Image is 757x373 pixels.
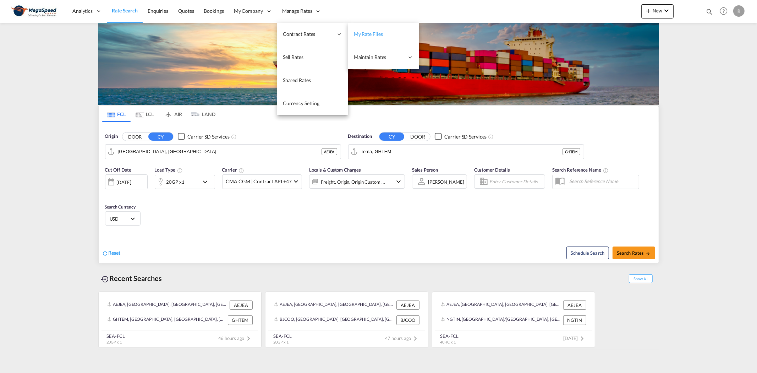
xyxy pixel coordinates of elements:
span: CMA CGM | Contract API +47 [226,178,292,185]
div: AEJEA [230,301,253,310]
div: AEJEA [322,148,337,155]
a: Currency Setting [277,92,348,115]
input: Search Reference Name [566,176,639,186]
div: SEA-FCL [440,333,459,339]
span: Sell Rates [283,54,303,60]
span: My Rate Files [354,31,383,37]
md-icon: icon-information-outline [177,168,183,173]
md-datepicker: Select [105,189,110,198]
span: Search Rates [617,250,651,256]
span: Manage Rates [282,7,312,15]
span: 47 hours ago [385,335,420,341]
span: Contract Rates [283,31,333,38]
div: R [733,5,745,17]
div: SEA-FCL [107,333,125,339]
span: Search Reference Name [552,167,609,173]
span: My Company [234,7,263,15]
md-checkbox: Checkbox No Ink [435,133,487,140]
span: Analytics [72,7,93,15]
div: BJCOO [396,315,419,325]
div: AEJEA [396,301,419,310]
span: Help [718,5,730,17]
div: AEJEA [563,301,586,310]
div: BJCOO, Cotonou, Benin, Western Africa, Africa [274,315,395,325]
div: [PERSON_NAME] [428,179,464,185]
md-icon: icon-chevron-down [201,178,213,186]
div: 20GP x1 [166,177,185,187]
div: Recent Searches [98,270,165,286]
div: GHTEM [563,148,580,155]
span: Maintain Rates [354,54,404,61]
a: My Rate Files [348,23,419,46]
button: DOOR [122,133,147,141]
div: AEJEA, Jebel Ali, United Arab Emirates, Middle East, Middle East [107,301,228,310]
md-icon: icon-chevron-right [578,334,587,343]
span: Enquiries [148,8,168,14]
a: Shared Rates [277,69,348,92]
md-icon: The selected Trucker/Carrierwill be displayed in the rate results If the rates are from another f... [238,168,244,173]
span: Quotes [178,8,194,14]
div: AEJEA, Jebel Ali, United Arab Emirates, Middle East, Middle East [274,301,395,310]
div: Freight Origin Origin Custom Factory Stuffing [321,177,385,187]
md-icon: icon-chevron-right [411,334,420,343]
md-icon: icon-chevron-down [662,6,671,15]
md-input-container: Tema, GHTEM [349,145,584,159]
button: icon-plus 400-fgNewicon-chevron-down [641,4,674,18]
input: Search by Port [361,146,563,157]
recent-search-card: AEJEA, [GEOGRAPHIC_DATA], [GEOGRAPHIC_DATA], [GEOGRAPHIC_DATA], [GEOGRAPHIC_DATA] AEJEABJCOO, [GE... [265,292,428,348]
md-tab-item: FCL [102,106,131,122]
button: CY [148,133,173,141]
span: Bookings [204,8,224,14]
div: GHTEM, Tema, Ghana, Western Africa, Africa [107,315,226,325]
span: Carrier [222,167,244,173]
md-icon: Unchecked: Search for CY (Container Yard) services for all selected carriers.Checked : Search for... [488,134,494,140]
span: Locals & Custom Charges [309,167,361,173]
md-icon: icon-magnify [706,8,713,16]
md-select: Sales Person: Robin Lasrado [427,177,465,187]
div: Contract Rates [277,23,348,46]
md-icon: icon-refresh [102,250,109,256]
md-icon: icon-plus 400-fg [644,6,653,15]
div: [DATE] [117,179,131,185]
span: Currency Setting [283,100,319,106]
span: USD [110,216,130,222]
span: 20GP x 1 [274,340,289,344]
img: ad002ba0aea611eda5429768204679d3.JPG [11,3,59,19]
div: NGTIN, Tincan/Lagos, Nigeria, Western Africa, Africa [441,315,561,325]
div: GHTEM [228,315,253,325]
span: Shared Rates [283,77,311,83]
recent-search-card: AEJEA, [GEOGRAPHIC_DATA], [GEOGRAPHIC_DATA], [GEOGRAPHIC_DATA], [GEOGRAPHIC_DATA] AEJEANGTIN, [GE... [432,292,595,348]
md-pagination-wrapper: Use the left and right arrow keys to navigate between tabs [102,106,216,122]
md-icon: icon-chevron-right [245,334,253,343]
span: Cut Off Date [105,167,132,173]
span: Rate Search [112,7,138,13]
input: Enter Customer Details [489,176,543,187]
button: Note: By default Schedule search will only considerorigin ports, destination ports and cut off da... [566,247,609,259]
span: 46 hours ago [218,335,253,341]
md-icon: Your search will be saved by the below given name [603,168,609,173]
span: New [644,8,671,13]
span: Search Currency [105,204,136,210]
div: Help [718,5,733,18]
div: SEA-FCL [274,333,292,339]
div: Origin DOOR CY Checkbox No InkUnchecked: Search for CY (Container Yard) services for all selected... [99,122,659,263]
div: Carrier SD Services [444,133,487,140]
md-select: Select Currency: $ USDUnited States Dollar [109,213,137,224]
span: Destination [348,133,372,140]
div: Freight Origin Origin Custom Factory Stuffingicon-chevron-down [309,174,405,189]
span: 20GP x 1 [107,340,122,344]
md-icon: Unchecked: Search for CY (Container Yard) services for all selected carriers.Checked : Search for... [231,134,237,140]
a: Sell Rates [277,46,348,69]
md-tab-item: AIR [159,106,187,122]
div: Carrier SD Services [187,133,230,140]
md-icon: icon-airplane [164,110,172,115]
div: NGTIN [563,315,586,325]
md-icon: icon-backup-restore [101,275,110,283]
md-icon: icon-arrow-right [646,251,651,256]
span: Origin [105,133,118,140]
img: LCL+%26+FCL+BACKGROUND.png [98,23,659,105]
md-icon: icon-chevron-down [394,177,403,186]
span: Load Type [155,167,183,173]
md-tab-item: LCL [131,106,159,122]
